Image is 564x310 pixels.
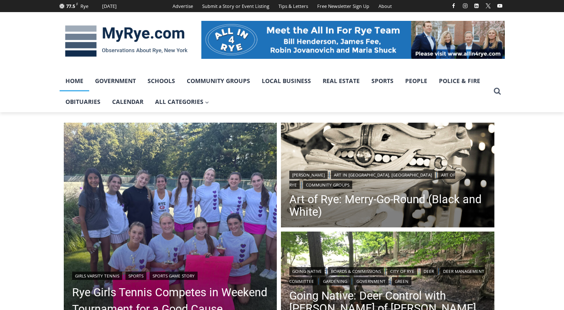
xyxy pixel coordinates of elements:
[328,267,384,275] a: Boards & Commissions
[72,270,269,280] div: | |
[320,277,350,285] a: Gardening
[289,193,486,218] a: Art of Rye: Merry-Go-Round (Black and White)
[80,3,88,10] div: Rye
[142,71,181,91] a: Schools
[495,1,505,11] a: YouTube
[460,1,470,11] a: Instagram
[125,272,146,280] a: Sports
[433,71,486,91] a: Police & Fire
[331,171,435,179] a: Art in [GEOGRAPHIC_DATA], [GEOGRAPHIC_DATA]
[181,71,256,91] a: Community Groups
[201,21,505,58] img: All in for Rye
[289,267,325,275] a: Going Native
[289,171,328,179] a: [PERSON_NAME]
[483,1,493,11] a: X
[60,71,490,113] nav: Primary Navigation
[387,267,417,275] a: City of Rye
[449,1,459,11] a: Facebook
[102,3,117,10] div: [DATE]
[89,71,142,91] a: Government
[256,71,317,91] a: Local Business
[289,265,486,285] div: | | | | | | |
[490,84,505,99] button: View Search Form
[60,91,106,112] a: Obituaries
[72,272,122,280] a: Girls Varsity Tennis
[150,272,198,280] a: Sports Game Story
[303,181,352,189] a: Community Groups
[66,3,75,9] span: 77.5
[353,277,389,285] a: Government
[155,97,209,106] span: All Categories
[392,277,411,285] a: Green
[399,71,433,91] a: People
[106,91,149,112] a: Calendar
[317,71,366,91] a: Real Estate
[60,71,89,91] a: Home
[149,91,215,112] a: All Categories
[76,2,78,6] span: F
[289,169,486,189] div: | | |
[281,123,494,229] a: Read More Art of Rye: Merry-Go-Round (Black and White)
[60,20,193,63] img: MyRye.com
[281,123,494,229] img: [PHOTO: Merry-Go-Round (Black and White). Lights blur in the background as the horses spin. By Jo...
[471,1,481,11] a: Linkedin
[366,71,399,91] a: Sports
[421,267,437,275] a: Deer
